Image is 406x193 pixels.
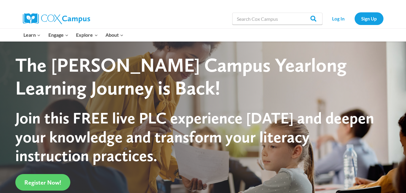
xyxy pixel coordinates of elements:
[76,31,98,39] span: Explore
[355,12,383,25] a: Sign Up
[232,13,322,25] input: Search Cox Campus
[23,31,41,39] span: Learn
[15,54,380,100] div: The [PERSON_NAME] Campus Yearlong Learning Journey is Back!
[20,29,127,41] nav: Primary Navigation
[325,12,352,25] a: Log In
[23,13,90,24] img: Cox Campus
[24,179,61,186] span: Register Now!
[15,174,70,191] a: Register Now!
[325,12,383,25] nav: Secondary Navigation
[15,108,374,165] span: Join this FREE live PLC experience [DATE] and deepen your knowledge and transform your literacy i...
[105,31,124,39] span: About
[48,31,69,39] span: Engage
